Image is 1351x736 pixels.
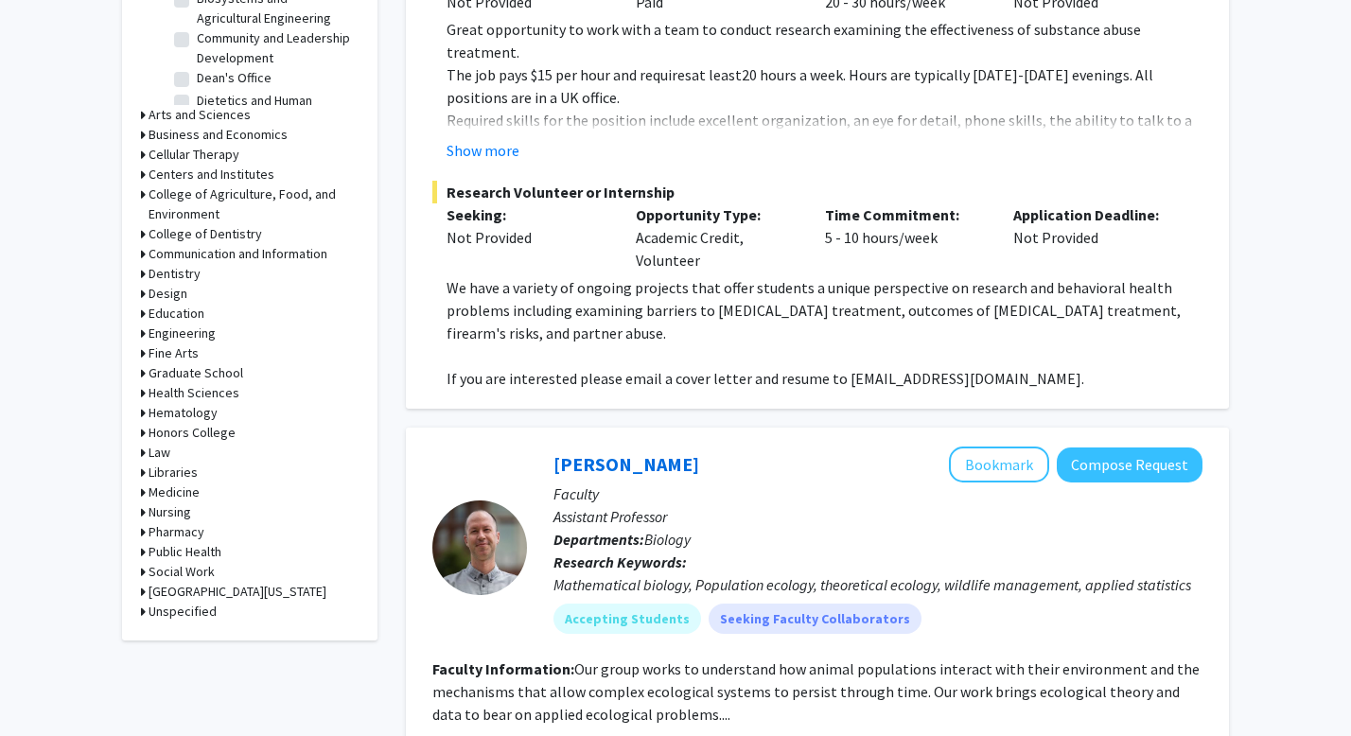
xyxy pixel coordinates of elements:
h3: [GEOGRAPHIC_DATA][US_STATE] [149,582,326,602]
b: Faculty Information: [432,659,574,678]
h3: Fine Arts [149,343,199,363]
h3: Nursing [149,502,191,522]
b: Departments: [553,530,644,549]
h3: Business and Economics [149,125,288,145]
h3: Law [149,443,170,463]
h3: Engineering [149,324,216,343]
h3: Libraries [149,463,198,482]
h3: Health Sciences [149,383,239,403]
h3: Public Health [149,542,221,562]
h3: Cellular Therapy [149,145,239,165]
span: The job pays $15 per hour and requires [447,65,692,84]
h3: Honors College [149,423,236,443]
label: Dietetics and Human Nutrition [197,91,354,131]
label: Community and Leadership Development [197,28,354,68]
p: Assistant Professor [553,505,1202,528]
span: Great opportunity to work with a team to conduct research examining the effectiveness of substanc... [447,20,1141,61]
span: Required skills for the position include excellent organization, an eye for detail, phone skills,... [447,111,1192,175]
div: Not Provided [999,203,1188,272]
span: 20 hours a week. Hours are typically [DATE]-[DATE] evenings. All positions are in a UK office. [447,65,1153,107]
a: [PERSON_NAME] [553,452,699,476]
div: Academic Credit, Volunteer [622,203,811,272]
mat-chip: Seeking Faculty Collaborators [709,604,921,634]
h3: College of Agriculture, Food, and Environment [149,184,359,224]
mat-chip: Accepting Students [553,604,701,634]
button: Add Jake Ferguson to Bookmarks [949,447,1049,482]
fg-read-more: Our group works to understand how animal populations interact with their environment and the mech... [432,659,1200,724]
div: Not Provided [447,226,607,249]
h3: College of Dentistry [149,224,262,244]
h3: Medicine [149,482,200,502]
h3: Dentistry [149,264,201,284]
button: Compose Request to Jake Ferguson [1057,447,1202,482]
label: Dean's Office [197,68,272,88]
div: Mathematical biology, Population ecology, theoretical ecology, wildlife management, applied stati... [553,573,1202,596]
span: Research Volunteer or Internship [432,181,1202,203]
iframe: Chat [14,651,80,722]
p: Time Commitment: [825,203,986,226]
h3: Graduate School [149,363,243,383]
div: 5 - 10 hours/week [811,203,1000,272]
h3: Design [149,284,187,304]
p: We have a variety of ongoing projects that offer students a unique perspective on research and be... [447,276,1202,344]
h3: Unspecified [149,602,217,622]
p: Application Deadline: [1013,203,1174,226]
h3: Centers and Institutes [149,165,274,184]
p: at least [447,63,1202,109]
h3: Education [149,304,204,324]
h3: Hematology [149,403,218,423]
h3: Social Work [149,562,215,582]
p: Opportunity Type: [636,203,797,226]
p: Seeking: [447,203,607,226]
h3: Arts and Sciences [149,105,251,125]
p: If you are interested please email a cover letter and resume to [EMAIL_ADDRESS][DOMAIN_NAME]. [447,367,1202,390]
span: Biology [644,530,691,549]
h3: Communication and Information [149,244,327,264]
h3: Pharmacy [149,522,204,542]
button: Show more [447,139,519,162]
b: Research Keywords: [553,552,687,571]
p: Faculty [553,482,1202,505]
